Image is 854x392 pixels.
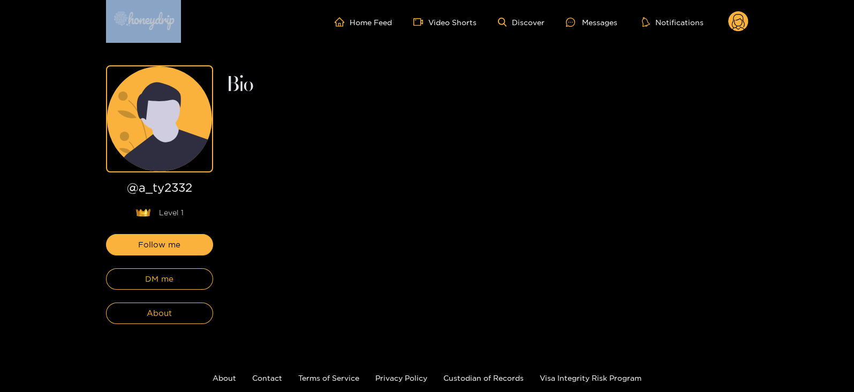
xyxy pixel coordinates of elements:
[252,374,282,382] a: Contact
[375,374,427,382] a: Privacy Policy
[106,234,213,255] button: Follow me
[106,303,213,324] button: About
[213,374,236,382] a: About
[106,268,213,290] button: DM me
[335,17,392,27] a: Home Feed
[443,374,524,382] a: Custodian of Records
[159,207,184,218] span: Level 1
[135,208,151,217] img: lavel grade
[226,76,749,94] h2: Bio
[413,17,477,27] a: Video Shorts
[145,273,173,285] span: DM me
[566,16,617,28] div: Messages
[639,17,707,27] button: Notifications
[138,238,180,251] span: Follow me
[540,374,641,382] a: Visa Integrity Risk Program
[413,17,428,27] span: video-camera
[147,307,172,320] span: About
[498,18,545,27] a: Discover
[335,17,350,27] span: home
[298,374,359,382] a: Terms of Service
[106,181,213,199] h1: @ a_ty2332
